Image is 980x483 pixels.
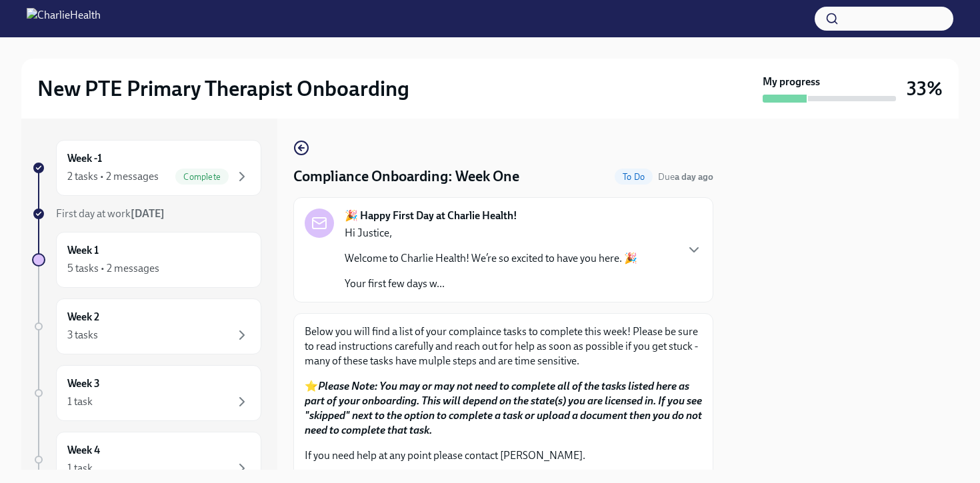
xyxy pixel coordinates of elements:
[67,394,93,409] div: 1 task
[305,379,702,438] p: ⭐
[67,151,102,166] h6: Week -1
[615,172,653,182] span: To Do
[305,448,702,463] p: If you need help at any point please contact [PERSON_NAME].
[67,443,100,458] h6: Week 4
[67,328,98,342] div: 3 tasks
[131,207,165,220] strong: [DATE]
[67,243,99,258] h6: Week 1
[32,298,261,354] a: Week 23 tasks
[67,376,100,391] h6: Week 3
[305,324,702,368] p: Below you will find a list of your complaince tasks to complete this week! Please be sure to read...
[175,172,229,182] span: Complete
[658,171,713,183] span: October 11th, 2025 07:00
[345,276,637,291] p: Your first few days w...
[67,310,99,324] h6: Week 2
[32,207,261,221] a: First day at work[DATE]
[345,209,517,223] strong: 🎉 Happy First Day at Charlie Health!
[67,169,159,184] div: 2 tasks • 2 messages
[345,251,637,266] p: Welcome to Charlie Health! We’re so excited to have you here. 🎉
[32,140,261,196] a: Week -12 tasks • 2 messagesComplete
[763,75,820,89] strong: My progress
[293,167,519,187] h4: Compliance Onboarding: Week One
[305,380,702,436] strong: Please Note: You may or may not need to complete all of the tasks listed here as part of your onb...
[32,365,261,421] a: Week 31 task
[67,461,93,476] div: 1 task
[67,261,159,276] div: 5 tasks • 2 messages
[658,171,713,183] span: Due
[37,75,409,102] h2: New PTE Primary Therapist Onboarding
[675,171,713,183] strong: a day ago
[56,207,165,220] span: First day at work
[27,8,101,29] img: CharlieHealth
[907,77,943,101] h3: 33%
[32,232,261,288] a: Week 15 tasks • 2 messages
[345,226,637,241] p: Hi Justice,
